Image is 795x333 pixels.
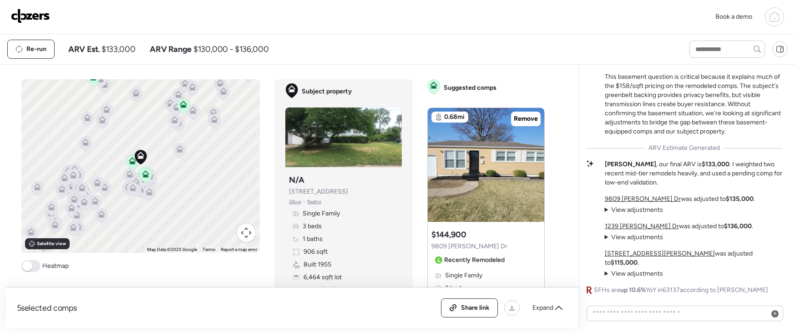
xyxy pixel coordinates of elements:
strong: $133,000 [702,160,729,168]
a: Report a map error [221,247,257,252]
button: Map camera controls [237,224,255,242]
span: View adjustments [611,206,663,214]
a: [STREET_ADDRESS][PERSON_NAME] [605,250,715,257]
p: , our final ARV is . I weighted two recent mid-tier remodels heavily, and used a pending comp for... [605,160,782,187]
span: Subject property [302,87,352,96]
strong: $115,000 [611,259,638,266]
span: Expand [532,303,553,313]
h3: N/A [289,174,304,185]
a: 9809 [PERSON_NAME] Dr [605,195,681,203]
p: This basement question is critical because it explains much of the $158/sqft pricing on the remod... [605,72,782,136]
h3: $144,900 [431,229,466,240]
p: was adjusted to . [605,195,755,204]
strong: [PERSON_NAME] [605,160,656,168]
p: was adjusted to . [605,222,753,231]
span: 6,464 sqft lot [304,273,342,282]
span: ARV Range [150,44,192,55]
span: Remove [514,114,538,123]
img: Google [24,241,54,253]
span: Suggested comps [444,83,496,92]
span: up 10.6% [620,286,646,294]
span: Recently Remodeled [444,256,505,265]
span: 0.68mi [444,113,465,122]
span: Book a demo [715,13,752,20]
summary: View adjustments [605,205,663,215]
a: 1239 [PERSON_NAME] Dr [605,222,679,230]
span: 906 sqft [304,247,328,256]
a: Terms (opens in new tab) [203,247,215,252]
span: View adjustments [611,233,663,241]
span: Map Data ©2025 Google [147,247,197,252]
span: Satellite view [37,240,66,247]
span: Zillow [289,198,301,205]
span: SFHs are YoY in 63137 according to [PERSON_NAME] [594,286,768,295]
span: ARV Estimate Generated [648,143,720,153]
span: $133,000 [101,44,135,55]
p: was adjusted to . [605,249,782,267]
strong: $135,000 [726,195,754,203]
span: 3 beds [303,222,322,231]
summary: View adjustments [605,233,663,242]
span: Share link [461,303,490,313]
span: 1 baths [303,235,323,244]
span: Heatmap [42,261,69,271]
span: $130,000 - $136,000 [193,44,268,55]
span: Single Family [445,271,482,280]
span: • [303,198,305,205]
span: Single Family [303,209,340,218]
span: Built 1955 [304,260,331,269]
span: [STREET_ADDRESS] [289,187,348,196]
span: View adjustments [611,270,663,277]
summary: View adjustments [605,269,663,278]
a: Open this area in Google Maps (opens a new window) [24,241,54,253]
span: Re-run [26,45,46,54]
span: Realtor [307,198,322,205]
strong: $136,000 [724,222,752,230]
span: 5 selected comps [17,302,77,313]
span: 3 beds [445,284,464,293]
span: ARV Est. [68,44,100,55]
img: Logo [11,9,50,23]
span: 9809 [PERSON_NAME] Dr [431,242,507,251]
